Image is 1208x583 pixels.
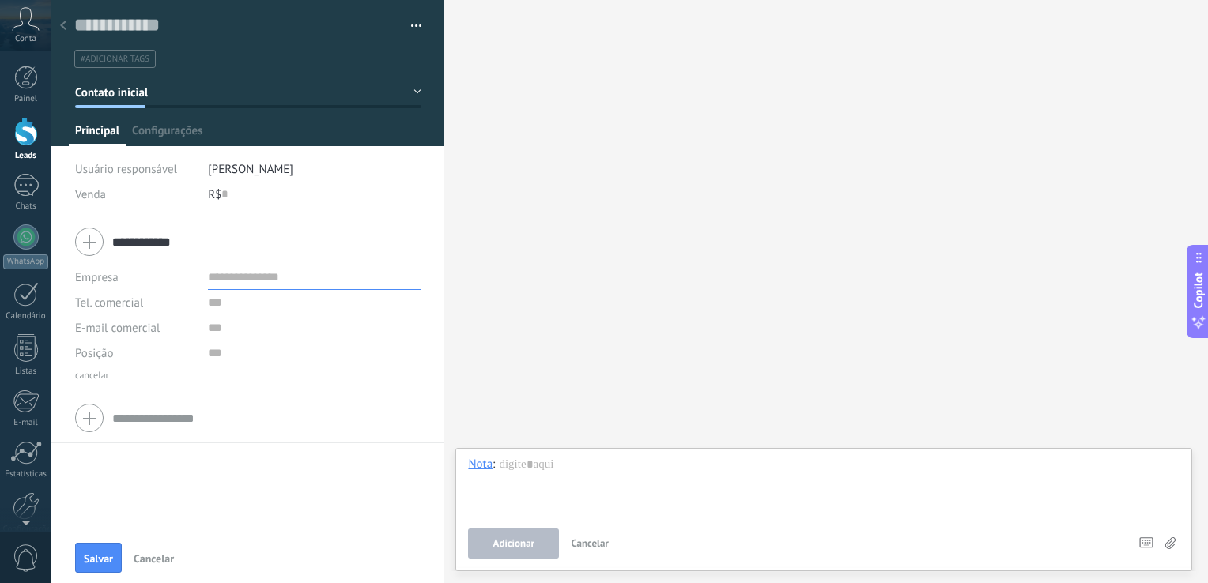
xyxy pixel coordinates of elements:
span: Cancelar [134,553,174,564]
span: #adicionar tags [81,54,149,65]
div: Posição [75,340,196,366]
span: : [493,457,495,472]
span: Configurações [132,123,202,146]
span: Cancelar [571,536,609,550]
div: Leads [3,151,49,161]
span: Conta [15,34,36,44]
div: Estatísticas [3,469,49,480]
span: [PERSON_NAME] [208,162,293,177]
div: WhatsApp [3,254,48,269]
span: Tel. comercial [75,295,143,310]
span: Adicionar [493,538,535,549]
div: Painel [3,94,49,104]
button: Tel. comercial [75,290,143,315]
div: Calendário [3,311,49,322]
button: Cancelar [564,528,615,559]
div: Listas [3,367,49,377]
span: Salvar [84,553,113,564]
label: Empresa [75,272,119,284]
span: E-mail comercial [75,321,160,336]
span: Principal [75,123,119,146]
span: Venda [75,187,106,202]
button: Salvar [75,543,122,573]
button: cancelar [75,370,109,382]
button: Cancelar [127,545,180,570]
div: R$ [208,182,421,207]
span: Posição [75,348,113,359]
span: Usuário responsável [75,162,177,177]
button: E-mail comercial [75,315,160,340]
div: Usuário responsável [75,156,196,182]
div: E-mail [3,418,49,428]
div: Venda [75,182,196,207]
span: Copilot [1191,273,1206,309]
button: Adicionar [468,528,559,559]
div: Chats [3,201,49,212]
